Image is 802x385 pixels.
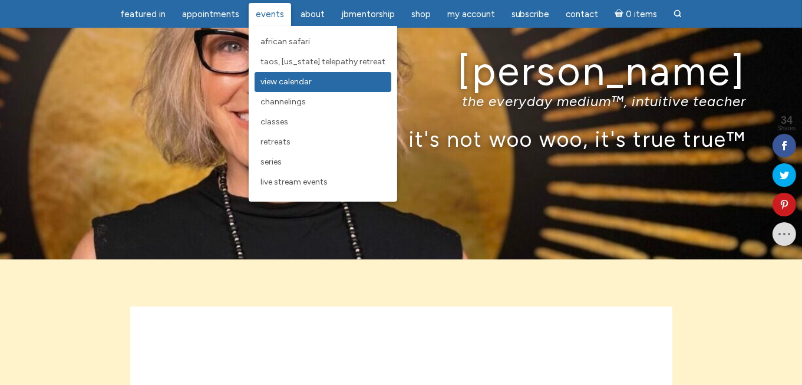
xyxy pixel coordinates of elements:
[255,112,391,132] a: Classes
[249,3,291,26] a: Events
[260,97,306,107] span: Channelings
[404,3,438,26] a: Shop
[511,9,550,19] span: Subscribe
[559,3,606,26] a: Contact
[566,9,599,19] span: Contact
[447,9,495,19] span: My Account
[260,77,312,87] span: View Calendar
[255,32,391,52] a: African Safari
[255,132,391,152] a: Retreats
[260,157,282,167] span: Series
[260,57,385,67] span: Taos, [US_STATE] Telepathy Retreat
[175,3,246,26] a: Appointments
[260,137,291,147] span: Retreats
[260,37,310,47] span: African Safari
[182,9,239,19] span: Appointments
[440,3,502,26] a: My Account
[341,9,395,19] span: JBMentorship
[626,10,657,19] span: 0 items
[120,9,166,19] span: featured in
[615,9,626,19] i: Cart
[255,172,391,192] a: Live Stream Events
[260,177,328,187] span: Live Stream Events
[301,9,325,19] span: About
[255,92,391,112] a: Channelings
[255,52,391,72] a: Taos, [US_STATE] Telepathy Retreat
[255,152,391,172] a: Series
[255,72,391,92] a: View Calendar
[57,126,746,152] p: it's not woo woo, it's true true™
[504,3,557,26] a: Subscribe
[608,2,665,26] a: Cart0 items
[113,3,173,26] a: featured in
[411,9,431,19] span: Shop
[260,117,288,127] span: Classes
[334,3,402,26] a: JBMentorship
[777,126,796,131] span: Shares
[256,9,284,19] span: Events
[293,3,332,26] a: About
[57,93,746,110] p: the everyday medium™, intuitive teacher
[777,115,796,126] span: 34
[57,49,746,93] h1: [PERSON_NAME]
